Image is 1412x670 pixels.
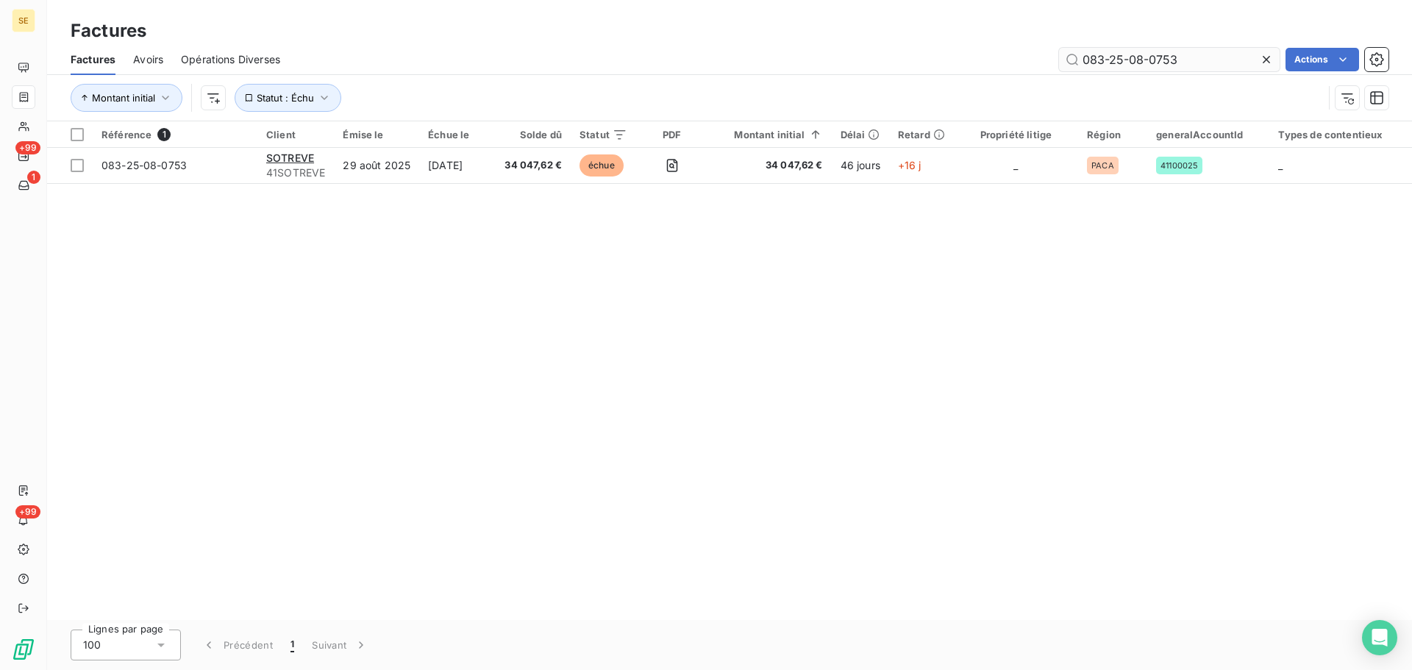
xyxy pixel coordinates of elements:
span: Montant initial [92,92,155,104]
div: Solde dû [504,129,562,140]
span: 41SOTREVE [266,165,325,180]
input: Rechercher [1059,48,1280,71]
span: 1 [157,128,171,141]
div: Client [266,129,325,140]
div: Région [1087,129,1138,140]
span: 41100025 [1160,161,1198,170]
button: Montant initial [71,84,182,112]
img: Logo LeanPay [12,638,35,661]
div: Échue le [428,129,487,140]
div: PDF [645,129,699,140]
button: Actions [1286,48,1359,71]
div: Délai [841,129,880,140]
span: 100 [83,638,101,652]
td: [DATE] [419,148,496,183]
span: échue [580,154,624,177]
span: 34 047,62 € [716,158,822,173]
button: Suivant [303,630,377,660]
div: Types de contentieux [1278,129,1400,140]
div: Retard [898,129,945,140]
div: Émise le [343,129,410,140]
div: Open Intercom Messenger [1362,620,1397,655]
span: Référence [101,129,151,140]
span: 1 [27,171,40,184]
span: 34 047,62 € [504,158,562,173]
span: +99 [15,505,40,518]
td: 29 août 2025 [334,148,419,183]
span: _ [1013,159,1018,171]
div: Montant initial [716,129,822,140]
button: Précédent [193,630,282,660]
span: PACA [1091,161,1114,170]
div: Statut [580,129,627,140]
div: generalAccountId [1156,129,1261,140]
span: Factures [71,52,115,67]
span: Statut : Échu [257,92,314,104]
span: SOTREVE [266,152,314,164]
span: _ [1278,159,1283,171]
div: SE [12,9,35,32]
span: 1 [290,638,294,652]
div: Propriété litige [963,129,1069,140]
h3: Factures [71,18,146,44]
span: +99 [15,141,40,154]
span: +16 j [898,159,921,171]
button: 1 [282,630,303,660]
button: Statut : Échu [235,84,341,112]
td: 46 jours [832,148,889,183]
span: 083-25-08-0753 [101,159,187,171]
span: Opérations Diverses [181,52,280,67]
span: Avoirs [133,52,163,67]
